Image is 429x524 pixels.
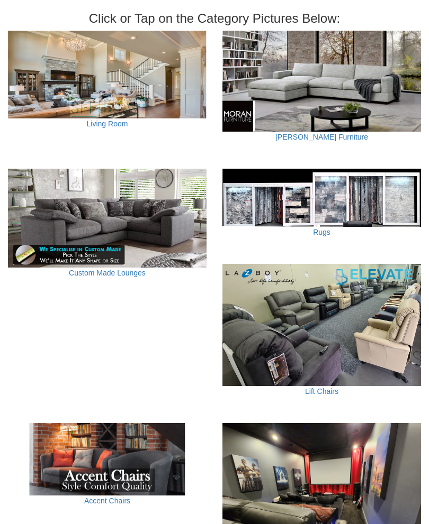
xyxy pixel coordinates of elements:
a: Custom Made Lounges [69,269,146,277]
a: Lift Chairs [305,387,338,396]
a: Accent Chairs [84,497,130,505]
a: [PERSON_NAME] Furniture [275,133,368,141]
img: Living Room [8,31,207,118]
img: Custom Made Lounges [8,169,207,268]
img: Lift Chairs [222,264,421,386]
img: Accent Chairs [8,423,207,496]
a: Living Room [87,119,128,128]
h3: Click or Tap on the Category Pictures Below: [8,12,421,25]
img: Rugs [222,169,421,227]
img: Moran Furniture [222,31,421,131]
a: Rugs [313,228,330,236]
